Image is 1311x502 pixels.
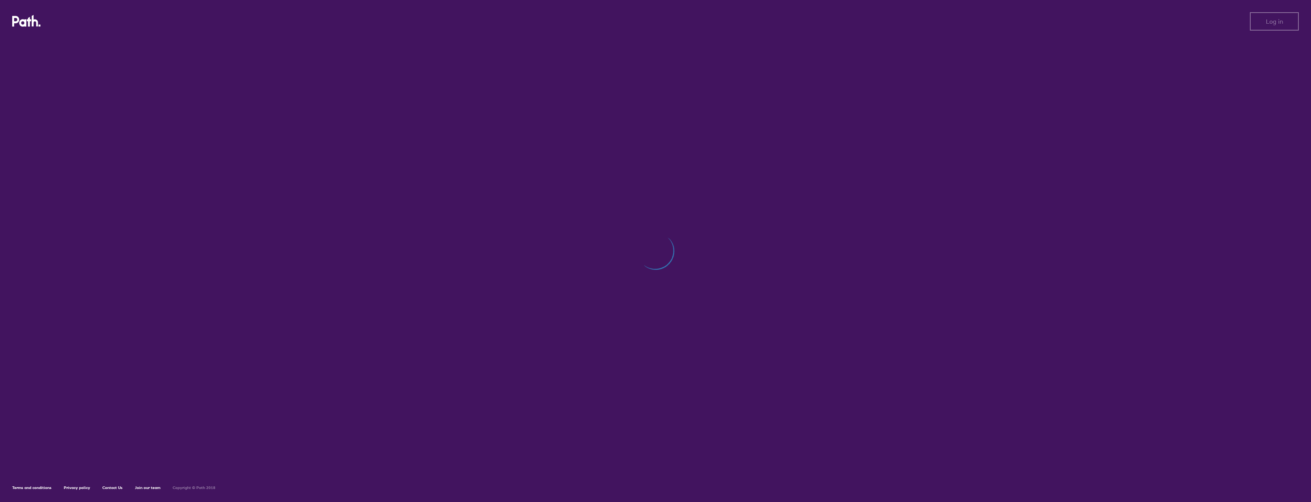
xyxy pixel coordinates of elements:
[173,486,215,490] h6: Copyright © Path 2018
[64,485,90,490] a: Privacy policy
[102,485,123,490] a: Contact Us
[12,485,52,490] a: Terms and conditions
[135,485,160,490] a: Join our team
[1266,18,1283,25] span: Log in
[1250,12,1299,31] button: Log in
